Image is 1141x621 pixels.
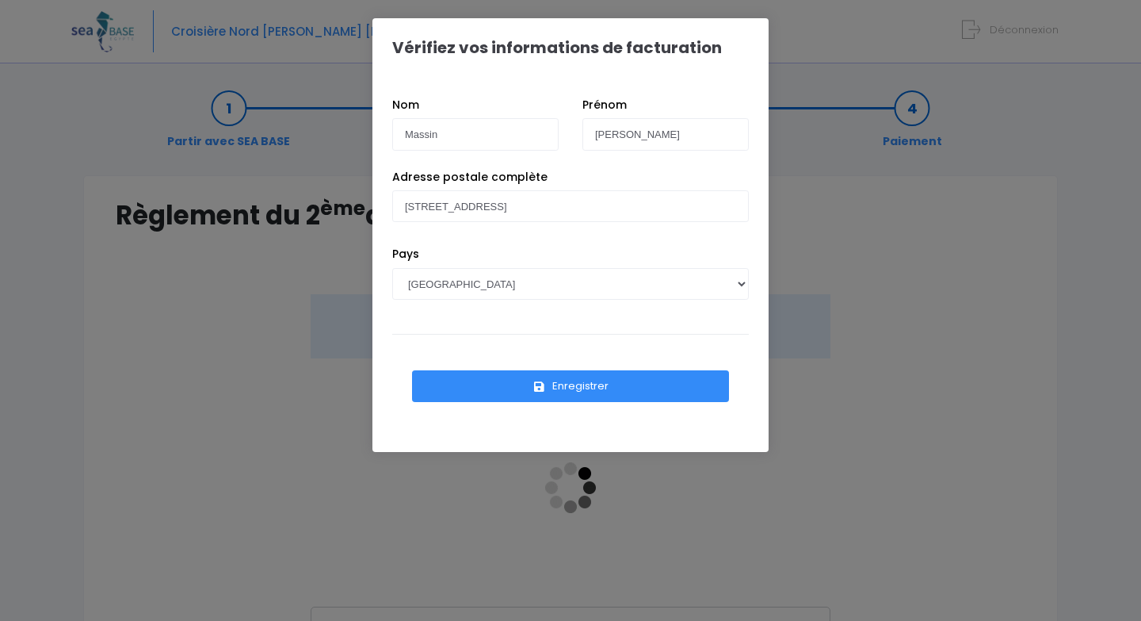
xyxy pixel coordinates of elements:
label: Pays [392,246,419,263]
h1: Vérifiez vos informations de facturation [392,38,722,57]
label: Prénom [582,97,627,113]
label: Adresse postale complète [392,169,548,186]
label: Nom [392,97,419,113]
button: Enregistrer [412,370,729,402]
